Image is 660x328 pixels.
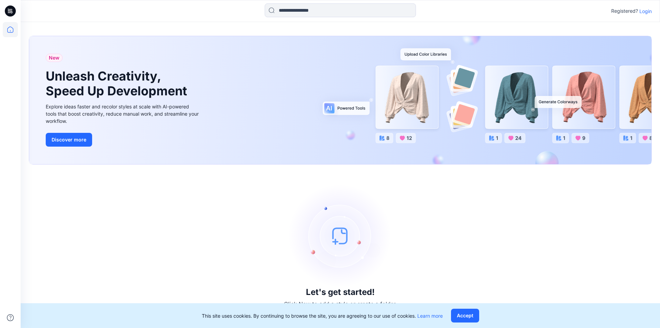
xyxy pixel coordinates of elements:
button: Discover more [46,133,92,147]
h1: Unleash Creativity, Speed Up Development [46,69,190,98]
button: Accept [451,309,479,322]
p: This site uses cookies. By continuing to browse the site, you are agreeing to our use of cookies. [202,312,443,319]
p: Registered? [611,7,638,15]
p: Login [639,8,652,15]
h3: Let's get started! [306,287,375,297]
img: empty-state-image.svg [289,184,392,287]
a: Discover more [46,133,200,147]
span: New [49,54,59,62]
a: Learn more [417,313,443,319]
p: Click New to add a style or create a folder. [284,300,397,308]
div: Explore ideas faster and recolor styles at scale with AI-powered tools that boost creativity, red... [46,103,200,125]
